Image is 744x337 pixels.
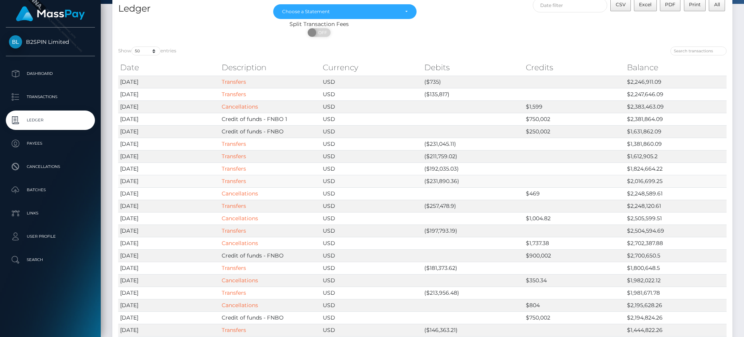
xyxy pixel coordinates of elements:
td: USD [321,125,422,138]
td: USD [321,88,422,100]
span: Print [689,2,701,7]
th: Debits [422,60,524,75]
a: Transfers [222,78,246,85]
td: $2,383,463.09 [625,100,727,113]
td: Credit of funds - FNBO 1 [220,113,321,125]
td: [DATE] [118,287,220,299]
a: Transfers [222,91,246,98]
td: ($197,793.19) [422,225,524,237]
td: ($181,373.62) [422,262,524,274]
p: User Profile [9,231,92,242]
td: USD [321,324,422,336]
span: PDF [665,2,675,7]
td: [DATE] [118,225,220,237]
a: Transactions [6,87,95,107]
td: [DATE] [118,237,220,249]
td: [DATE] [118,175,220,187]
td: [DATE] [118,249,220,262]
td: [DATE] [118,299,220,311]
td: USD [321,175,422,187]
td: [DATE] [118,274,220,287]
td: USD [321,299,422,311]
a: Transfers [222,140,246,147]
td: $900,002 [524,249,625,262]
td: [DATE] [118,88,220,100]
td: $469 [524,187,625,200]
td: USD [321,274,422,287]
td: USD [321,237,422,249]
a: Cancellations [222,190,258,197]
td: $2,700,650.5 [625,249,727,262]
a: Transfers [222,264,246,271]
td: ($213,956.48) [422,287,524,299]
td: Credit of funds - FNBO [220,249,321,262]
a: Transfers [222,289,246,296]
td: USD [321,100,422,113]
td: [DATE] [118,311,220,324]
td: [DATE] [118,162,220,175]
img: B2SPIN Limited [9,35,22,48]
a: Batches [6,180,95,200]
a: Cancellations [222,277,258,284]
td: Credit of funds - FNBO [220,311,321,324]
td: USD [321,311,422,324]
a: Transfers [222,165,246,172]
td: $1,599 [524,100,625,113]
span: All [714,2,720,7]
input: Search transactions [670,47,727,55]
a: Search [6,250,95,270]
td: [DATE] [118,125,220,138]
a: Transfers [222,327,246,334]
h4: Ledger [118,2,262,16]
td: USD [321,150,422,162]
a: Transfers [222,227,246,234]
a: Cancellations [222,240,258,247]
a: Cancellations [222,103,258,110]
td: $750,002 [524,311,625,324]
td: $2,248,589.61 [625,187,727,200]
td: [DATE] [118,113,220,125]
td: ($735) [422,76,524,88]
button: Choose a Statement [273,4,417,19]
a: Transfers [222,153,246,160]
td: $1,824,664.22 [625,162,727,175]
td: $2,246,911.09 [625,76,727,88]
p: Payees [9,138,92,149]
td: $1,631,862.09 [625,125,727,138]
td: $1,381,860.09 [625,138,727,150]
td: $250,002 [524,125,625,138]
td: USD [321,249,422,262]
td: USD [321,76,422,88]
td: USD [321,200,422,212]
p: Ledger [9,114,92,126]
td: [DATE] [118,262,220,274]
td: ($231,045.11) [422,138,524,150]
td: $1,612,905.2 [625,150,727,162]
td: USD [321,113,422,125]
p: Cancellations [9,161,92,173]
td: ($257,478.9) [422,200,524,212]
td: $804 [524,299,625,311]
td: USD [321,287,422,299]
td: ($192,035.03) [422,162,524,175]
a: Dashboard [6,64,95,83]
td: [DATE] [118,138,220,150]
div: Split Transaction Fees [112,20,526,28]
td: ($231,890.36) [422,175,524,187]
a: Transfers [222,178,246,185]
td: $2,247,646.09 [625,88,727,100]
td: $1,737.38 [524,237,625,249]
td: $1,800,648.5 [625,262,727,274]
td: USD [321,262,422,274]
td: [DATE] [118,324,220,336]
td: $750,002 [524,113,625,125]
a: Links [6,204,95,223]
td: Credit of funds - FNBO [220,125,321,138]
p: Links [9,207,92,219]
td: USD [321,212,422,225]
div: Choose a Statement [282,9,399,15]
td: [DATE] [118,200,220,212]
td: USD [321,138,422,150]
a: Cancellations [6,157,95,176]
span: Excel [639,2,651,7]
